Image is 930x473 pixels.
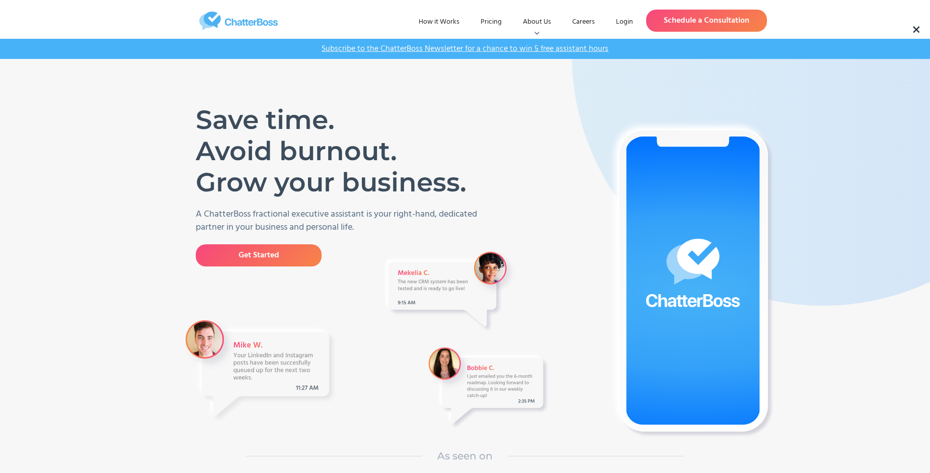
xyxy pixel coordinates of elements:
a: Schedule a Consultation [646,10,767,32]
img: A Message from VA Mekelia [380,248,519,334]
p: A ChatterBoss fractional executive assistant is your right-hand, dedicated partner in your busine... [196,208,490,234]
div: About Us [515,13,559,31]
div: About Us [523,17,551,27]
a: Get Started [196,244,322,266]
img: A Message from a VA Bobbie [425,344,551,431]
a: Careers [564,13,603,31]
a: Login [608,13,641,31]
h1: Save time. Avoid burnout. Grow your business. [196,104,475,198]
a: How it Works [411,13,468,31]
a: Subscribe to the ChatterBoss Newsletter for a chance to win 5 free assistant hours [317,44,613,54]
h1: As seen on [437,448,493,463]
a: home [163,12,314,30]
a: Pricing [473,13,510,31]
img: A message from VA Mike [183,318,337,423]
